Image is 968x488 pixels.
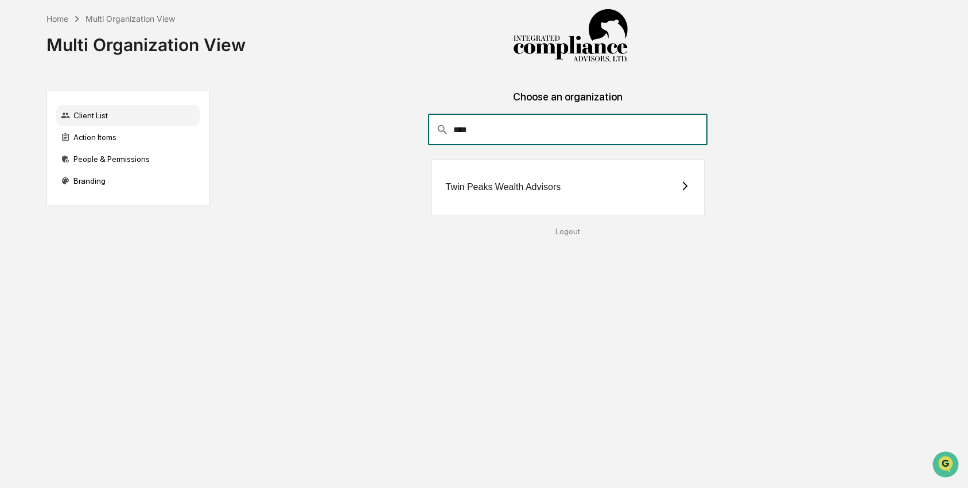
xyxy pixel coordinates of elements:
a: 🔎Data Lookup [7,162,77,183]
input: Clear [30,52,189,64]
div: Twin Peaks Wealth Advisors [446,182,561,192]
iframe: Open customer support [931,450,962,481]
a: Powered byPylon [81,194,139,203]
div: 🔎 [11,168,21,177]
div: Home [46,14,68,24]
span: Preclearance [23,145,74,156]
div: Action Items [56,127,200,148]
div: Start new chat [39,88,188,99]
p: How can we help? [11,24,209,42]
div: consultant-dashboard__filter-organizations-search-bar [428,114,707,145]
div: We're available if you need us! [39,99,145,109]
span: Pylon [114,195,139,203]
div: Logout [219,227,918,236]
div: 🖐️ [11,146,21,155]
div: Client List [56,105,200,126]
button: Start new chat [195,91,209,105]
a: 🖐️Preclearance [7,140,79,161]
img: 1746055101610-c473b297-6a78-478c-a979-82029cc54cd1 [11,88,32,109]
div: Multi Organization View [46,25,246,55]
img: Integrated Compliance Advisors [513,9,628,63]
div: People & Permissions [56,149,200,169]
div: 🗄️ [83,146,92,155]
div: Branding [56,171,200,191]
span: Data Lookup [23,166,72,178]
div: Choose an organization [219,91,918,114]
span: Attestations [95,145,142,156]
div: Multi Organization View [85,14,175,24]
a: 🗄️Attestations [79,140,147,161]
